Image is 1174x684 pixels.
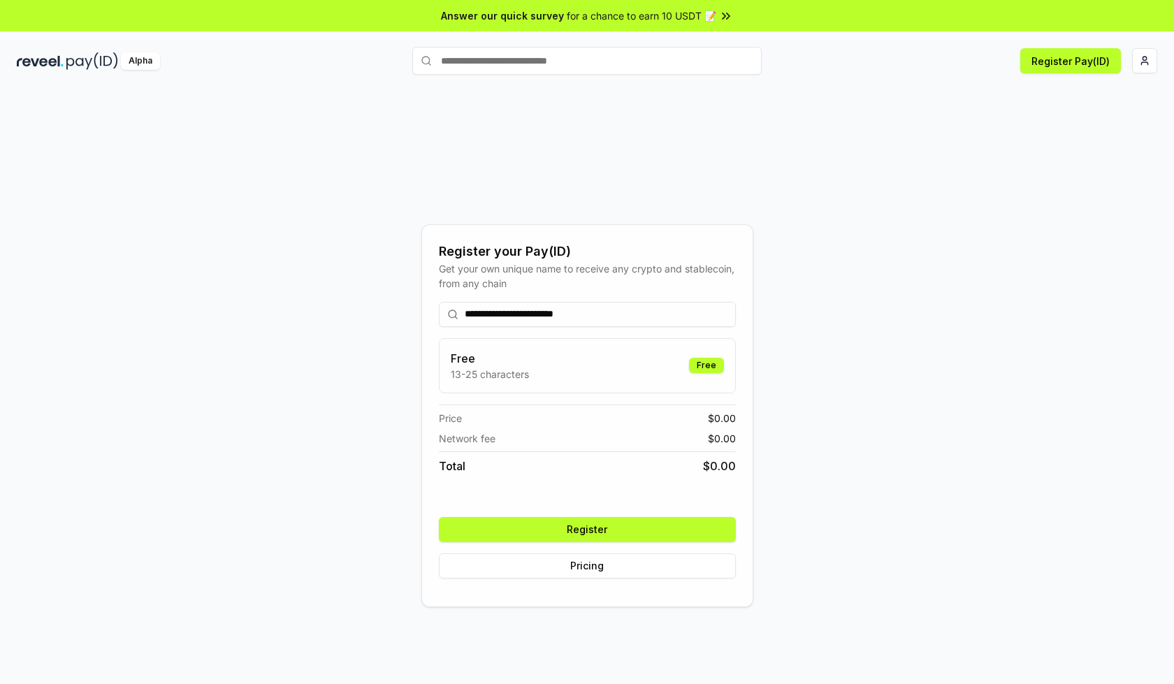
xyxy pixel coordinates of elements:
img: reveel_dark [17,52,64,70]
img: pay_id [66,52,118,70]
p: 13-25 characters [451,367,529,381]
button: Pricing [439,553,736,579]
span: for a chance to earn 10 USDT 📝 [567,8,716,23]
span: Price [439,411,462,425]
div: Get your own unique name to receive any crypto and stablecoin, from any chain [439,261,736,291]
span: $ 0.00 [708,411,736,425]
span: Total [439,458,465,474]
button: Register [439,517,736,542]
span: $ 0.00 [708,431,736,446]
div: Alpha [121,52,160,70]
button: Register Pay(ID) [1020,48,1121,73]
div: Register your Pay(ID) [439,242,736,261]
span: Network fee [439,431,495,446]
h3: Free [451,350,529,367]
div: Free [689,358,724,373]
span: $ 0.00 [703,458,736,474]
span: Answer our quick survey [441,8,564,23]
